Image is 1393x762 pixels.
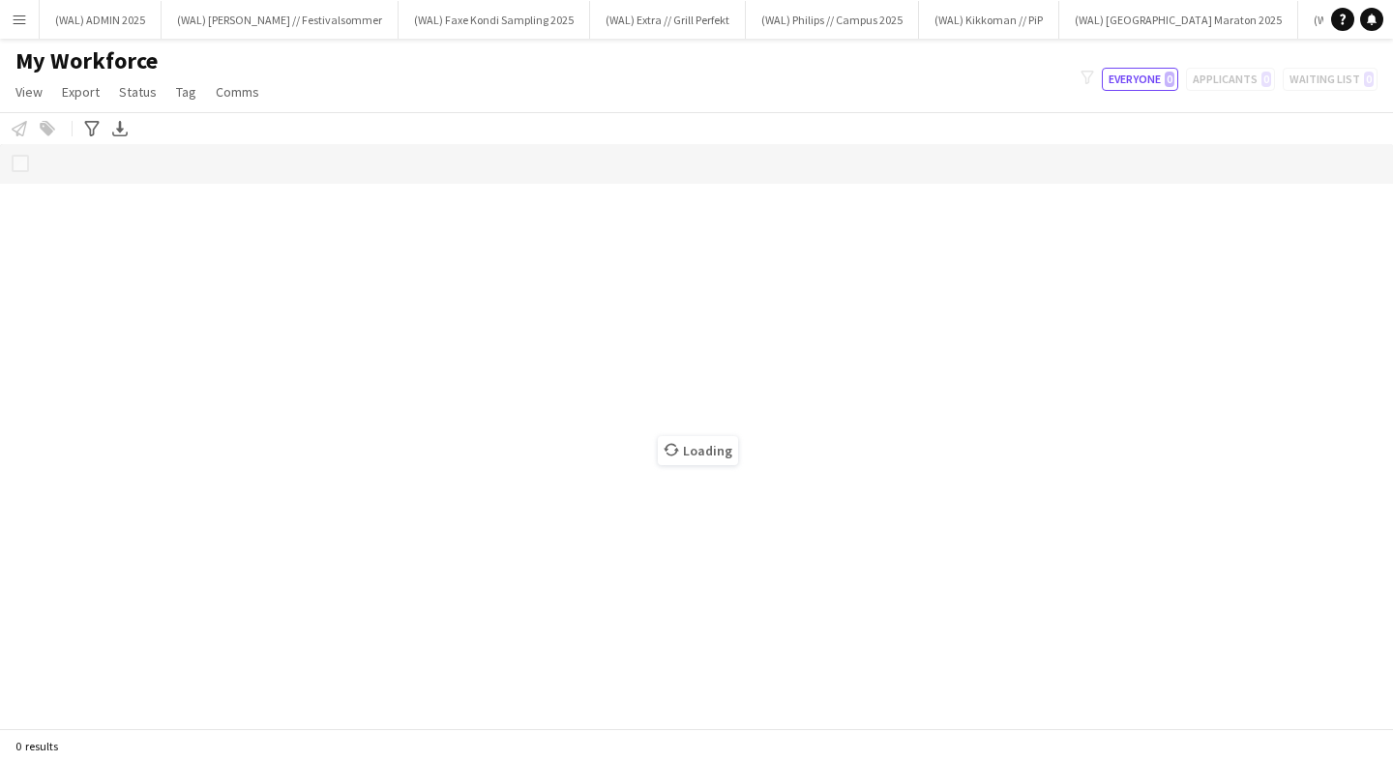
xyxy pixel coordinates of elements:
span: Export [62,83,100,101]
a: Export [54,79,107,104]
button: (WAL) [PERSON_NAME] // Festivalsommer [162,1,399,39]
span: Status [119,83,157,101]
button: Everyone0 [1102,68,1178,91]
button: (WAL) Faxe Kondi Sampling 2025 [399,1,590,39]
button: (WAL) Philips // Campus 2025 [746,1,919,39]
app-action-btn: Export XLSX [108,117,132,140]
span: View [15,83,43,101]
span: Comms [216,83,259,101]
a: View [8,79,50,104]
a: Comms [208,79,267,104]
a: Status [111,79,164,104]
span: Loading [658,436,738,465]
button: (WAL) Extra // Grill Perfekt [590,1,746,39]
button: (WAL) [GEOGRAPHIC_DATA] Maraton 2025 [1059,1,1298,39]
button: (WAL) Kikkoman // PiP [919,1,1059,39]
a: Tag [168,79,204,104]
span: 0 [1165,72,1174,87]
app-action-btn: Advanced filters [80,117,104,140]
span: Tag [176,83,196,101]
span: My Workforce [15,46,158,75]
button: (WAL) ADMIN 2025 [40,1,162,39]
